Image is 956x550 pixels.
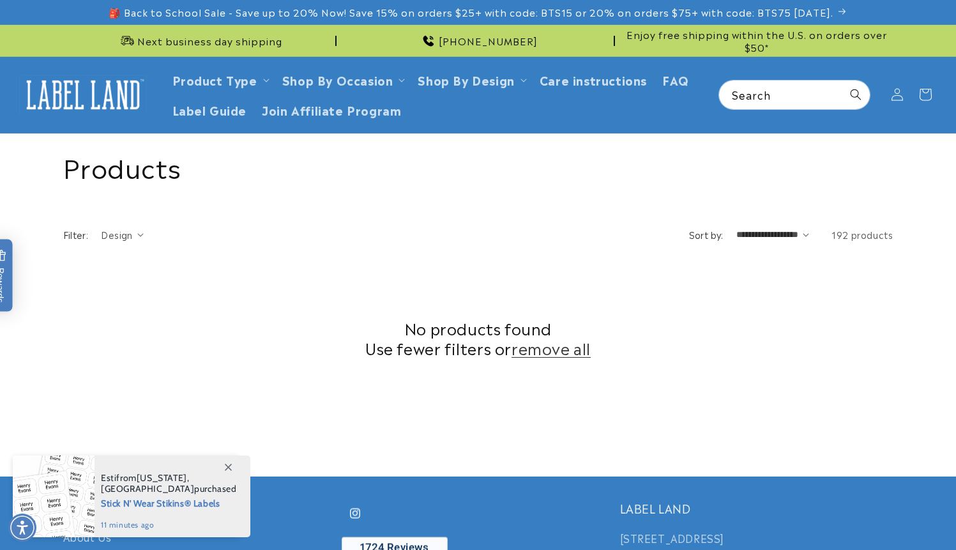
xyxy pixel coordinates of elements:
h2: Filter: [63,228,89,241]
a: Join Affiliate Program [254,95,409,125]
span: Enjoy free shipping within the U.S. on orders over $50* [620,28,893,53]
div: Announcement [620,25,893,56]
span: Join Affiliate Program [262,102,401,117]
span: [US_STATE] [137,472,187,484]
h2: LABEL LAND [620,500,893,514]
span: Esti [101,472,116,484]
span: from , purchased [101,473,237,494]
a: Product Type [172,71,257,88]
div: Announcement [63,25,337,56]
span: Shop By Occasion [282,72,393,87]
a: FAQ [655,65,697,95]
span: FAQ [662,72,689,87]
summary: Product Type [165,65,275,95]
a: Label Guide [165,95,255,125]
summary: Shop By Occasion [275,65,411,95]
a: Care instructions [532,65,655,95]
span: 🎒 Back to School Sale - Save up to 20% Now! Save 15% on orders $25+ with code: BTS15 or 20% on or... [109,6,833,19]
iframe: Gorgias live chat messenger [828,495,943,537]
img: Label Land [19,75,147,114]
a: Label Land [15,70,152,119]
span: Next business day shipping [137,34,282,47]
button: Search [842,80,870,109]
span: 11 minutes ago [101,519,237,531]
div: Accessibility Menu [8,514,36,542]
div: Announcement [342,25,615,56]
span: Care instructions [540,72,647,87]
h2: No products found Use fewer filters or [63,318,893,358]
span: [PHONE_NUMBER] [439,34,538,47]
summary: Design (0 selected) [101,228,144,241]
a: Shop By Design [418,71,514,88]
span: [GEOGRAPHIC_DATA] [101,483,194,494]
label: Sort by: [689,228,724,241]
h1: Products [63,149,893,183]
span: Label Guide [172,102,247,117]
span: Stick N' Wear Stikins® Labels [101,494,237,510]
span: Design [101,228,132,241]
summary: Shop By Design [410,65,531,95]
a: remove all [512,338,591,358]
span: 192 products [831,228,893,241]
a: About Us [63,528,112,549]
